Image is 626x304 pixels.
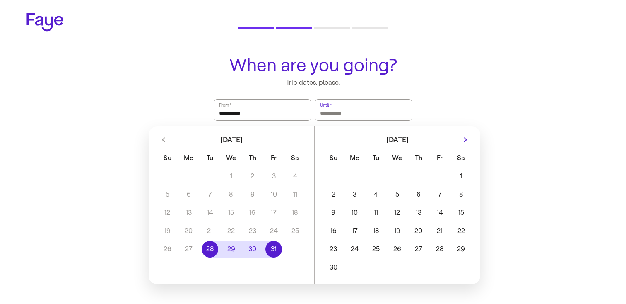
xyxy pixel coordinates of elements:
button: 17 [344,223,365,239]
span: [DATE] [386,136,409,143]
button: 10 [344,204,365,221]
button: 30 [242,241,263,258]
button: 8 [450,186,472,203]
button: 9 [323,204,344,221]
span: Sunday [158,150,177,166]
button: 30 [323,259,344,276]
button: 26 [387,241,408,258]
button: 23 [323,241,344,258]
button: 24 [344,241,365,258]
button: 20 [408,223,429,239]
button: 11 [365,204,386,221]
button: 1 [450,168,472,185]
span: Friday [264,150,284,166]
p: Trip dates, please. [209,78,417,87]
span: Thursday [243,150,262,166]
button: 16 [323,223,344,239]
button: 4 [365,186,386,203]
h1: When are you going? [209,56,417,75]
button: 12 [387,204,408,221]
button: 22 [450,223,472,239]
button: 15 [450,204,472,221]
button: 28 [429,241,450,258]
button: 2 [323,186,344,203]
span: Tuesday [200,150,219,166]
button: 13 [408,204,429,221]
button: 28 [199,241,220,258]
span: Thursday [409,150,428,166]
label: From [218,101,232,109]
span: Saturday [285,150,305,166]
button: 21 [429,223,450,239]
span: Friday [430,150,450,166]
span: Saturday [451,150,471,166]
span: Monday [345,150,364,166]
button: 14 [429,204,450,221]
button: 3 [344,186,365,203]
button: 19 [387,223,408,239]
span: Wednesday [222,150,241,166]
button: 27 [408,241,429,258]
button: 6 [408,186,429,203]
button: 29 [450,241,472,258]
button: 5 [387,186,408,203]
button: 18 [365,223,386,239]
button: 25 [365,241,386,258]
span: Wednesday [388,150,407,166]
button: 29 [221,241,242,258]
span: [DATE] [220,136,243,143]
span: Monday [179,150,198,166]
span: Sunday [324,150,343,166]
button: 7 [429,186,450,203]
span: Tuesday [366,150,385,166]
button: Next month [459,133,472,146]
label: Until [319,101,332,109]
button: 31 [263,241,284,258]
